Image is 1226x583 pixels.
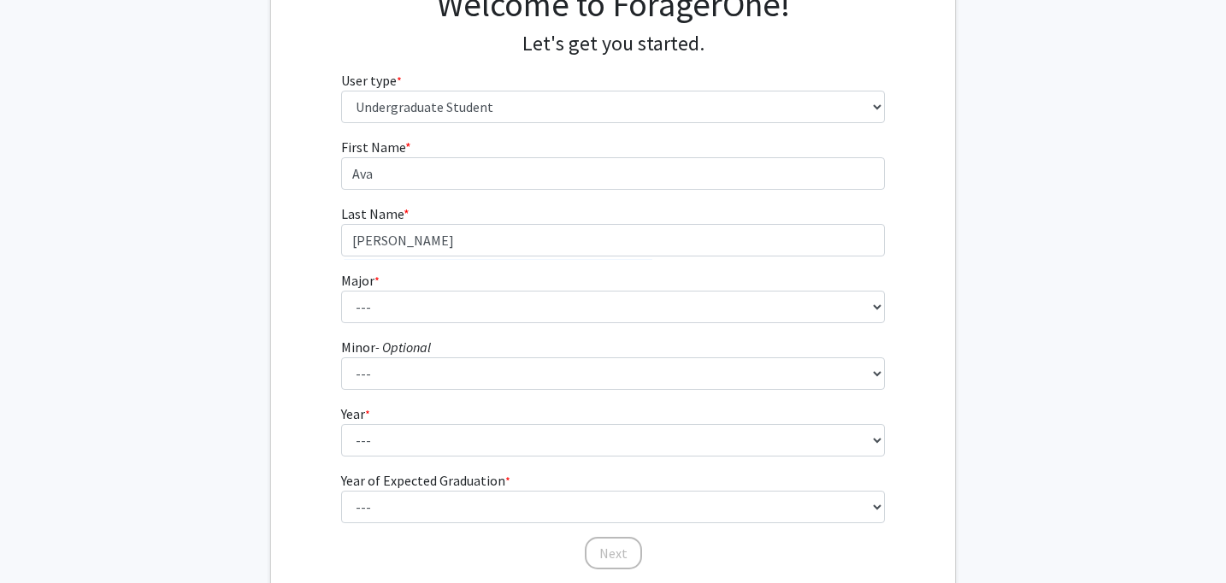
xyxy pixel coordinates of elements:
[341,205,404,222] span: Last Name
[375,339,431,356] i: - Optional
[13,506,73,570] iframe: Chat
[341,403,370,424] label: Year
[341,32,886,56] h4: Let's get you started.
[341,270,380,291] label: Major
[585,537,642,569] button: Next
[341,138,405,156] span: First Name
[341,470,510,491] label: Year of Expected Graduation
[341,70,402,91] label: User type
[341,337,431,357] label: Minor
